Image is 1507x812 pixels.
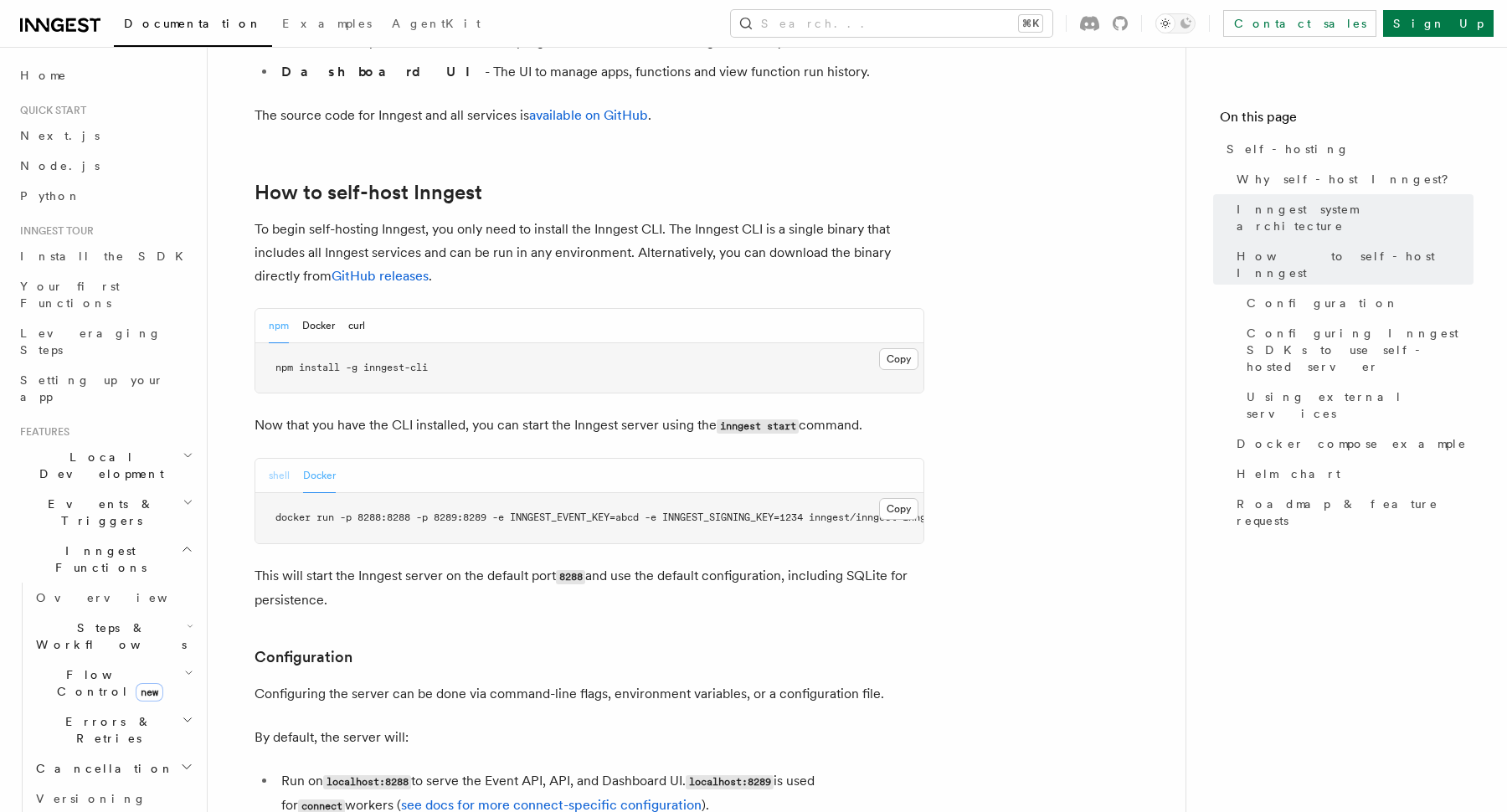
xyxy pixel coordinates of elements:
[13,181,197,211] a: Python
[1230,489,1474,536] a: Roadmap & feature requests
[20,373,164,403] span: Setting up your app
[255,414,924,438] p: Now that you have the CLI installed, you can start the Inngest server using the command.
[269,459,290,493] button: shell
[136,683,163,702] span: new
[29,613,197,660] button: Steps & Workflows
[1247,295,1399,311] span: Configuration
[13,496,183,529] span: Events & Triggers
[879,498,918,520] button: Copy
[20,249,193,263] span: Install the SDK
[13,241,197,271] a: Install the SDK
[1220,107,1474,134] h4: On this page
[1237,496,1474,529] span: Roadmap & feature requests
[1230,194,1474,241] a: Inngest system architecture
[392,17,481,30] span: AgentKit
[13,536,197,583] button: Inngest Functions
[29,660,197,707] button: Flow Controlnew
[382,5,491,45] a: AgentKit
[29,619,187,653] span: Steps & Workflows
[1230,459,1474,489] a: Helm chart
[29,713,182,747] span: Errors & Retries
[13,224,94,238] span: Inngest tour
[281,64,485,80] strong: Dashboard UI
[13,121,197,151] a: Next.js
[13,104,86,117] span: Quick start
[13,365,197,412] a: Setting up your app
[13,318,197,365] a: Leveraging Steps
[1240,288,1474,318] a: Configuration
[302,309,335,343] button: Docker
[20,67,67,84] span: Home
[1237,201,1474,234] span: Inngest system architecture
[29,707,197,753] button: Errors & Retries
[303,459,336,493] button: Docker
[255,104,924,127] p: The source code for Inngest and all services is .
[686,775,774,789] code: localhost:8289
[36,591,208,604] span: Overview
[1240,318,1474,382] a: Configuring Inngest SDKs to use self-hosted server
[20,129,100,142] span: Next.js
[255,726,924,749] p: By default, the server will:
[1237,248,1474,281] span: How to self-host Inngest
[1247,388,1474,422] span: Using external services
[1240,382,1474,429] a: Using external services
[13,442,197,489] button: Local Development
[255,218,924,288] p: To begin self-hosting Inngest, you only need to install the Inngest CLI. The Inngest CLI is a sin...
[255,564,924,612] p: This will start the Inngest server on the default port and use the default configuration, includi...
[1223,10,1376,37] a: Contact sales
[255,645,352,669] a: Configuration
[13,60,197,90] a: Home
[20,159,100,172] span: Node.js
[1247,325,1474,375] span: Configuring Inngest SDKs to use self-hosted server
[29,753,197,784] button: Cancellation
[717,419,799,434] code: inngest start
[29,760,174,777] span: Cancellation
[879,348,918,370] button: Copy
[282,17,372,30] span: Examples
[1230,241,1474,288] a: How to self-host Inngest
[1237,171,1460,188] span: Why self-host Inngest?
[13,151,197,181] a: Node.js
[114,5,272,47] a: Documentation
[323,775,411,789] code: localhost:8288
[13,542,181,576] span: Inngest Functions
[1237,465,1340,482] span: Helm chart
[556,570,585,584] code: 8288
[1383,10,1494,37] a: Sign Up
[281,33,339,49] strong: API
[529,107,648,123] a: available on GitHub
[276,60,924,84] li: - The UI to manage apps, functions and view function run history.
[1155,13,1196,33] button: Toggle dark mode
[124,17,262,30] span: Documentation
[29,666,184,700] span: Flow Control
[348,309,365,343] button: curl
[1230,164,1474,194] a: Why self-host Inngest?
[13,425,69,439] span: Features
[1227,141,1350,157] span: Self-hosting
[29,583,197,613] a: Overview
[255,181,482,204] a: How to self-host Inngest
[275,362,428,373] span: npm install -g inngest-cli
[13,449,183,482] span: Local Development
[1019,15,1042,32] kbd: ⌘K
[272,5,382,45] a: Examples
[20,326,162,357] span: Leveraging Steps
[13,271,197,318] a: Your first Functions
[1230,429,1474,459] a: Docker compose example
[1220,134,1474,164] a: Self-hosting
[20,189,81,203] span: Python
[1237,435,1467,452] span: Docker compose example
[269,309,289,343] button: npm
[255,682,924,706] p: Configuring the server can be done via command-line flags, environment variables, or a configurat...
[20,280,120,310] span: Your first Functions
[275,511,979,523] span: docker run -p 8288:8288 -p 8289:8289 -e INNGEST_EVENT_KEY=abcd -e INNGEST_SIGNING_KEY=1234 innges...
[13,489,197,536] button: Events & Triggers
[332,268,429,284] a: GitHub releases
[731,10,1052,37] button: Search...⌘K
[36,792,147,805] span: Versioning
